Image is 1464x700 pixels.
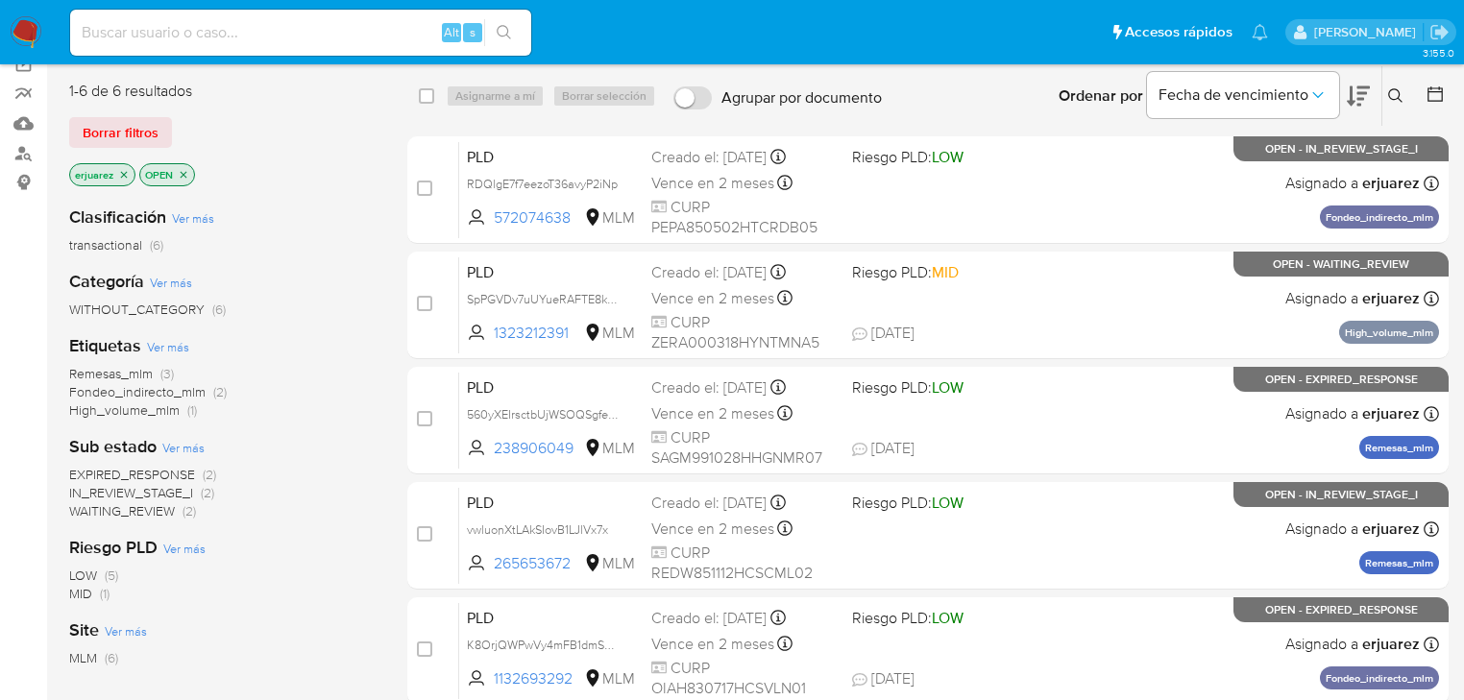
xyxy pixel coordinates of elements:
span: Accesos rápidos [1125,22,1232,42]
p: erika.juarez@mercadolibre.com.mx [1314,23,1423,41]
span: 3.155.0 [1423,45,1454,60]
span: Alt [444,23,459,41]
a: Salir [1429,22,1450,42]
a: Notificaciones [1252,24,1268,40]
span: s [470,23,476,41]
input: Buscar usuario o caso... [70,20,531,45]
button: search-icon [484,19,524,46]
